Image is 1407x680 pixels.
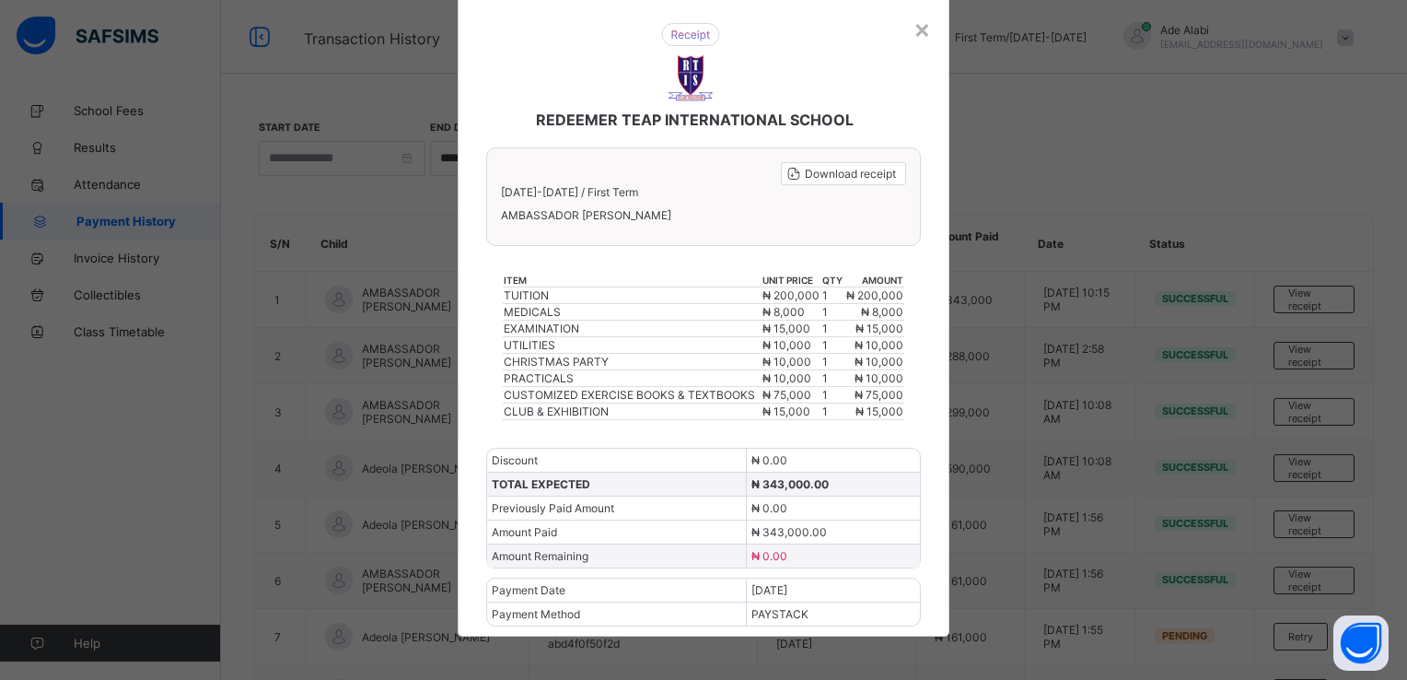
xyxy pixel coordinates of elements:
div: EXAMINATION [115,322,872,334]
div: EXAMINATION [504,322,761,335]
span: AMBASSADOR [PERSON_NAME] [43,212,1360,225]
span: TOTAL EXPECTED [34,471,125,484]
div: UTILITIES [115,337,872,350]
span: PAYSTACK [751,607,808,621]
span: ₦ 10,000 [762,371,811,385]
span: ₦ 343,000.00 [841,517,909,530]
div: × [913,13,931,44]
span: ₦ 15,000 [874,400,920,413]
span: ₦ 10,000 [1242,337,1288,350]
div: CLUB & EXHIBITION [504,404,761,418]
span: ₦ 10,000 [762,338,811,352]
div: UTILITIES [504,338,761,352]
span: ₦ 10,000 [874,337,920,350]
span: ₦ 15,000 [855,404,903,418]
span: ₦ 10,000 [874,353,920,366]
span: ₦ 0.00 [751,549,787,563]
span: Payment Date [34,573,105,586]
span: Amount Remaining [34,540,131,553]
span: ₦ 8,000 [874,306,913,319]
div: CHRISTMAS PARTY [504,355,761,369]
span: ₦ 10,000 [855,338,903,352]
span: ₦ 343,000.00 [751,525,827,539]
th: qty [1050,276,1112,289]
span: ₦ 0.00 [841,540,875,553]
td: 1 [1050,352,1112,368]
span: ₦ 75,000 [874,384,920,397]
td: 1 [821,387,843,404]
th: amount [844,274,904,287]
td: 1 [1050,383,1112,399]
td: 1 [821,321,843,337]
span: Amount Paid [492,525,557,539]
div: CUSTOMIZED EXERCISE BOOKS & TEXTBOOKS [504,388,761,402]
img: receipt.26f346b57495a98c98ef9b0bc63aa4d8.svg [672,29,731,52]
span: ₦ 0.00 [751,453,787,467]
span: [DATE]-[DATE] / First Term [43,190,170,203]
span: PAYSTACK [841,596,895,609]
span: Payment Method [34,596,120,609]
td: 1 [821,337,843,354]
span: Download receipt [1263,172,1350,185]
span: ₦ 200,000 [874,290,926,303]
span: ₦ 8,000 [861,305,903,319]
span: ₦ 75,000 [762,388,811,402]
div: MEDICALS [504,305,761,319]
img: REDEEMER TEAP INTERNATIONAL SCHOOL [679,61,725,107]
td: 1 [821,304,843,321]
span: ₦ 200,000 [762,288,820,302]
span: Download receipt [805,167,896,181]
div: TUITION [115,290,872,303]
span: ₦ 10,000 [1242,369,1288,381]
td: 1 [821,404,843,420]
span: ₦ 15,000 [762,404,810,418]
span: ₦ 10,000 [874,369,920,381]
td: 1 [1050,368,1112,383]
img: REDEEMER TEAP INTERNATIONAL SCHOOL [668,55,714,101]
th: unit price [762,274,821,287]
td: 1 [1050,289,1112,305]
span: ₦ 10,000 [762,355,811,369]
span: [DATE] [751,583,787,597]
div: CHRISTMAS PARTY [115,353,872,366]
button: Open asap [1333,616,1389,671]
span: Discount [492,453,538,467]
span: Previously Paid Amount [492,501,614,515]
span: ₦ 15,000 [762,322,810,335]
span: [DATE]-[DATE] / First Term [501,185,638,199]
td: 1 [821,370,843,387]
span: ₦ 75,000 [1242,384,1288,397]
span: ₦ 15,000 [855,322,903,335]
td: 1 [821,287,843,304]
div: PRACTICALS [504,371,761,385]
span: ₦ 75,000 [855,388,903,402]
span: ₦ 200,000 [1236,290,1288,303]
div: TUITION [504,288,761,302]
span: Previously Paid Amount [34,494,155,507]
span: ₦ 343,000.00 [751,477,829,491]
span: ₦ 8,000 [1249,306,1288,319]
span: ₦ 15,000 [1242,400,1288,413]
span: ₦ 10,000 [855,355,903,369]
span: Amount Paid [34,517,100,530]
div: PRACTICALS [115,369,872,381]
th: amount [1112,276,1289,289]
th: qty [821,274,843,287]
span: ₦ 15,000 [1242,322,1288,334]
div: MEDICALS [115,306,872,319]
span: ₦ 10,000 [855,371,903,385]
span: ₦ 15,000 [874,322,920,334]
span: REDEEMER TEAP INTERNATIONAL SCHOOL [536,111,854,129]
td: 1 [1050,399,1112,415]
td: 1 [1050,321,1112,336]
div: CLUB & EXHIBITION [115,400,872,413]
span: ₦ 0.00 [841,494,875,507]
div: CUSTOMIZED EXERCISE BOOKS & TEXTBOOKS [115,384,872,397]
span: ₦ 0.00 [841,448,875,461]
span: ₦ 0.00 [751,501,787,515]
span: Amount Remaining [492,549,588,563]
span: ₦ 200,000 [846,288,903,302]
span: TOTAL EXPECTED [492,477,590,491]
span: ₦ 10,000 [1242,353,1288,366]
span: ₦ 8,000 [762,305,805,319]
